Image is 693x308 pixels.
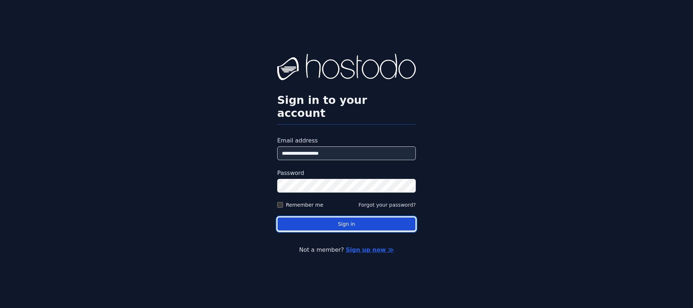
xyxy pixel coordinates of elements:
[35,246,658,254] p: Not a member?
[277,94,416,120] h2: Sign in to your account
[277,217,416,231] button: Sign in
[346,246,394,253] a: Sign up now ≫
[277,169,416,177] label: Password
[358,201,416,208] button: Forgot your password?
[277,54,416,83] img: Hostodo
[277,136,416,145] label: Email address
[286,201,323,208] label: Remember me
